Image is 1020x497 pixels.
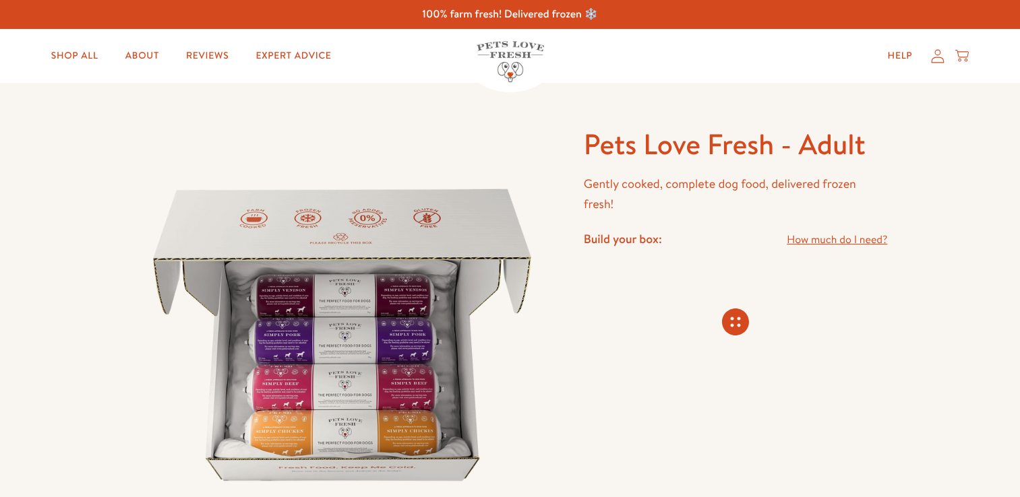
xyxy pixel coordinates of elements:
a: Reviews [175,42,239,69]
p: Gently cooked, complete dog food, delivered frozen fresh! [584,174,888,215]
a: About [115,42,170,69]
img: Pets Love Fresh [477,41,544,82]
h4: Build your box: [584,231,662,246]
a: Shop All [40,42,109,69]
a: Expert Advice [245,42,342,69]
a: Help [877,42,924,69]
a: How much do I need? [787,231,887,249]
h1: Pets Love Fresh - Adult [584,126,888,163]
svg: Connecting store [722,308,749,335]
